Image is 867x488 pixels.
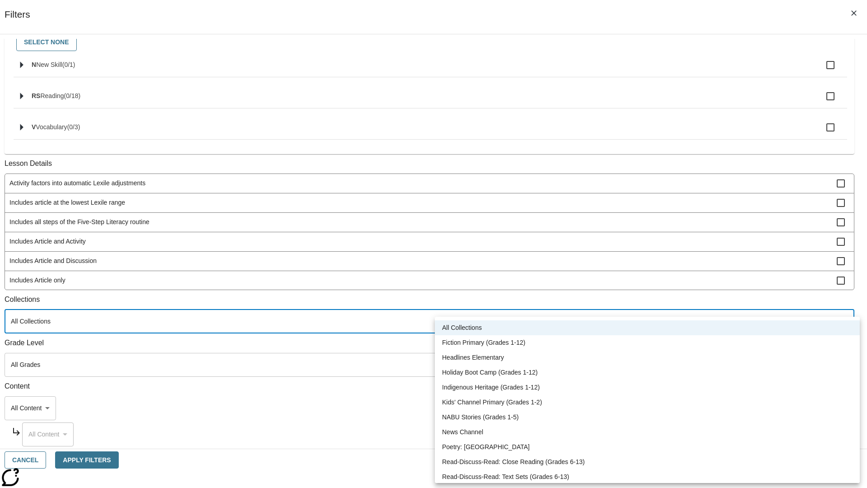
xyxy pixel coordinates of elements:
[435,410,860,425] li: NABU Stories (Grades 1-5)
[435,455,860,469] li: Read-Discuss-Read: Close Reading (Grades 6-13)
[435,469,860,484] li: Read-Discuss-Read: Text Sets (Grades 6-13)
[435,350,860,365] li: Headlines Elementary
[435,365,860,380] li: Holiday Boot Camp (Grades 1-12)
[435,335,860,350] li: Fiction Primary (Grades 1-12)
[435,440,860,455] li: Poetry: [GEOGRAPHIC_DATA]
[435,320,860,335] li: All Collections
[435,395,860,410] li: Kids' Channel Primary (Grades 1-2)
[435,380,860,395] li: Indigenous Heritage (Grades 1-12)
[435,425,860,440] li: News Channel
